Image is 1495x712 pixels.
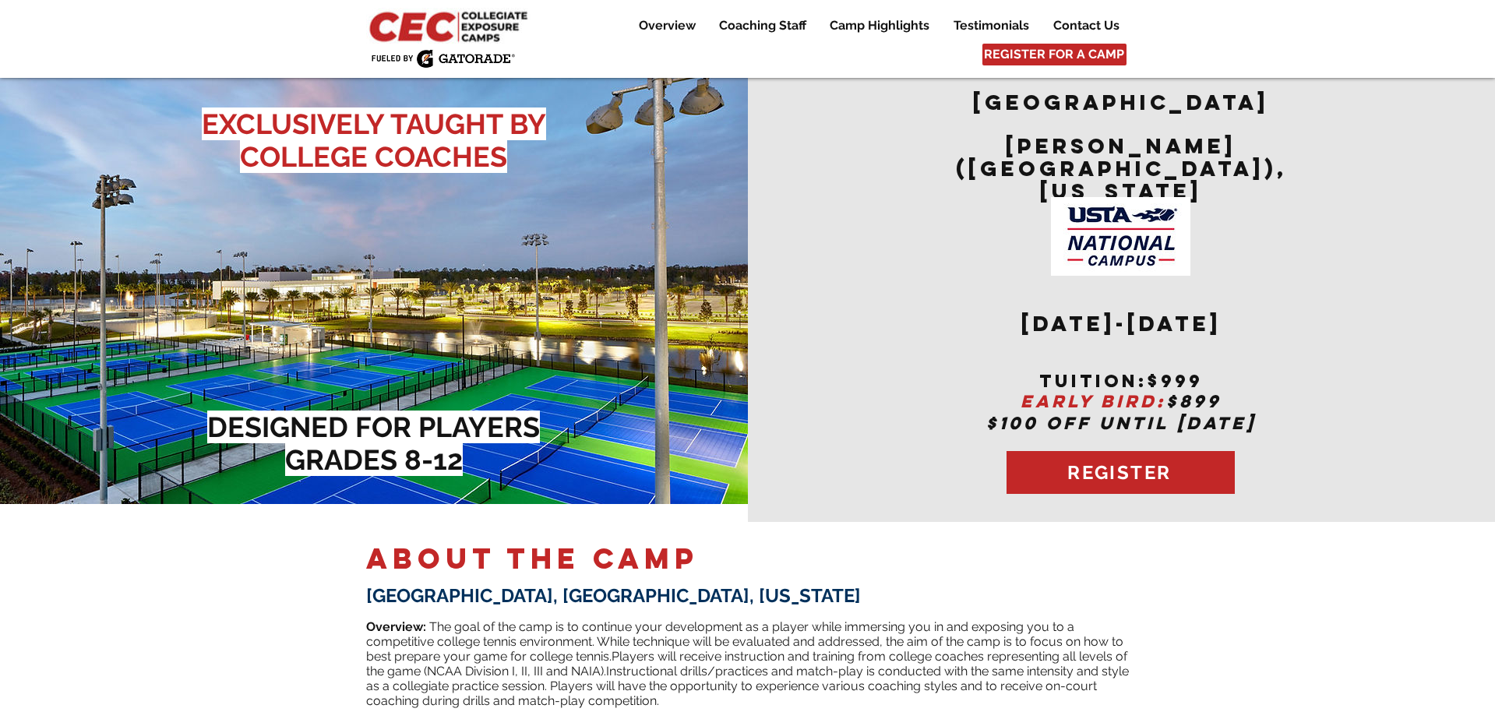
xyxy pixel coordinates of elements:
img: CEC Logo Primary_edited.jpg [366,8,534,44]
a: Camp Highlights [818,16,941,35]
span: EARLY BIRD: [1021,390,1166,412]
span: GRADES 8-12 [285,443,463,476]
p: Overview [631,16,703,35]
a: REGISTER [1007,451,1235,494]
span: ABOUT THE CAMP [366,541,699,576]
img: Fueled by Gatorade.png [371,49,515,68]
span: [GEOGRAPHIC_DATA], [GEOGRAPHIC_DATA], [US_STATE] [366,584,861,607]
span: Instructional drills/practices and match-play is conducted with the same intensity and style as a... [366,664,1129,708]
img: USTA Campus image_edited.jpg [1051,197,1190,276]
span: EXCLUSIVELY TAUGHT BY COLLEGE COACHES [202,108,546,173]
p: Coaching Staff [711,16,814,35]
span: ([GEOGRAPHIC_DATA]), [US_STATE] [956,155,1287,204]
span: [DATE]-[DATE] [1021,310,1222,337]
a: Overview [627,16,707,35]
span: [PERSON_NAME] [1006,132,1236,159]
a: Contact Us [1042,16,1130,35]
span: REGISTER [1067,461,1171,484]
p: Camp Highlights [822,16,937,35]
p: Contact Us [1045,16,1127,35]
span: Overview: [366,619,426,634]
span: Players will receive instruction and training from college coaches representing all levels of the... [366,649,1127,679]
span: [GEOGRAPHIC_DATA] [973,89,1269,115]
span: tuition:$999 [1039,370,1203,392]
span: DESIGNED FOR PLAYERS [207,411,540,443]
a: Testimonials [942,16,1041,35]
span: REGISTER FOR A CAMP [984,46,1124,63]
span: $100 OFF UNTIL [DATE] [986,412,1256,434]
a: Coaching Staff [707,16,817,35]
p: Testimonials [946,16,1037,35]
span: $899 [1166,390,1222,412]
a: REGISTER FOR A CAMP [982,44,1127,65]
span: ​ The goal of the camp is to continue your development as a player while immersing you in and exp... [366,619,1123,664]
nav: Site [615,16,1130,35]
